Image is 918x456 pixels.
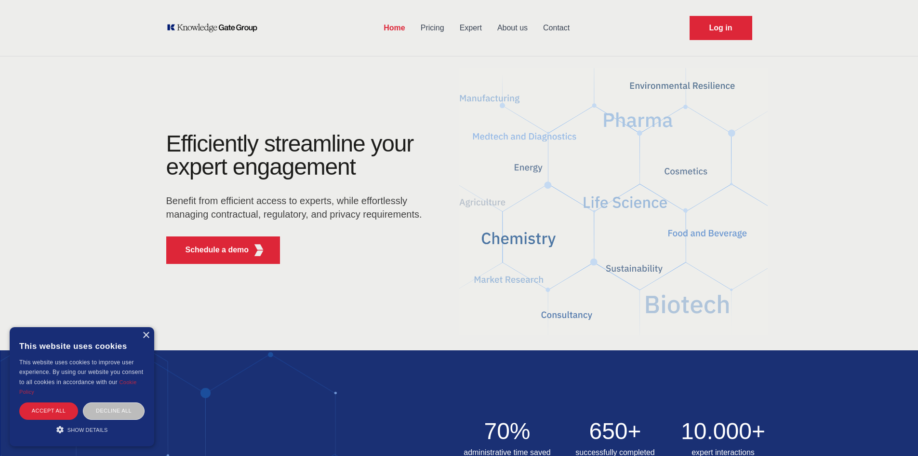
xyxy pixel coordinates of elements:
[19,359,143,386] span: This website uses cookies to improve user experience. By using our website you consent to all coo...
[490,15,535,41] a: About us
[166,194,428,221] p: Benefit from efficient access to experts, while effortlessly managing contractual, regulatory, an...
[567,420,664,443] h2: 650+
[166,131,414,180] h1: Efficiently streamline your expert engagement
[459,420,556,443] h2: 70%
[253,244,265,256] img: KGG Fifth Element RED
[166,23,264,33] a: KOL Knowledge Platform: Talk to Key External Experts (KEE)
[19,334,145,358] div: This website uses cookies
[19,402,78,419] div: Accept all
[166,236,280,264] button: Schedule a demoKGG Fifth Element RED
[459,63,768,341] img: KGG Fifth Element RED
[19,425,145,434] div: Show details
[142,332,149,339] div: Close
[376,15,412,41] a: Home
[67,427,108,433] span: Show details
[186,244,249,256] p: Schedule a demo
[535,15,577,41] a: Contact
[452,15,490,41] a: Expert
[413,15,452,41] a: Pricing
[19,379,137,395] a: Cookie Policy
[690,16,752,40] a: Request Demo
[675,420,772,443] h2: 10.000+
[83,402,145,419] div: Decline all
